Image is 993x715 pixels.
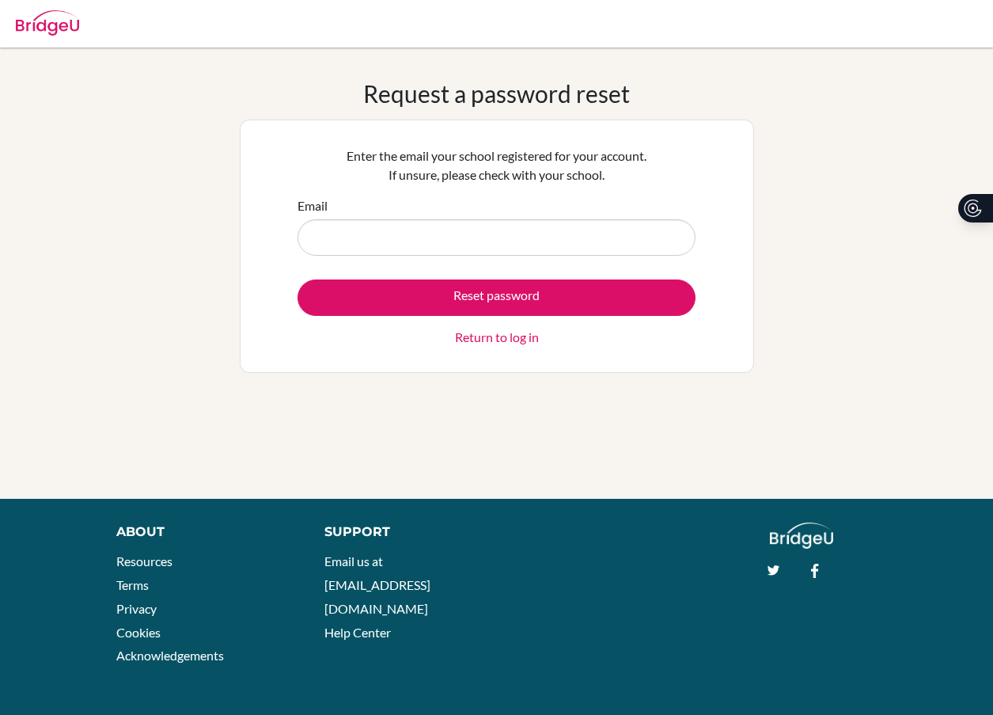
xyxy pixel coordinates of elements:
a: Return to log in [455,328,539,347]
a: Email us at [EMAIL_ADDRESS][DOMAIN_NAME] [324,553,430,615]
a: Cookies [116,625,161,640]
h1: Request a password reset [363,79,630,108]
button: Reset password [298,280,695,316]
p: Enter the email your school registered for your account. If unsure, please check with your school. [298,146,695,184]
a: Privacy [116,601,157,616]
div: Support [324,523,481,542]
a: Acknowledgements [116,648,224,663]
a: Help Center [324,625,391,640]
img: Bridge-U [16,10,79,36]
a: Resources [116,553,172,569]
div: About [116,523,289,542]
label: Email [298,196,328,215]
a: Terms [116,577,149,592]
img: logo_white@2x-f4f0deed5e89b7ecb1c2cc34c3e3d731f90f0f143d5ea2071677605dd97b5244.png [770,523,834,549]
